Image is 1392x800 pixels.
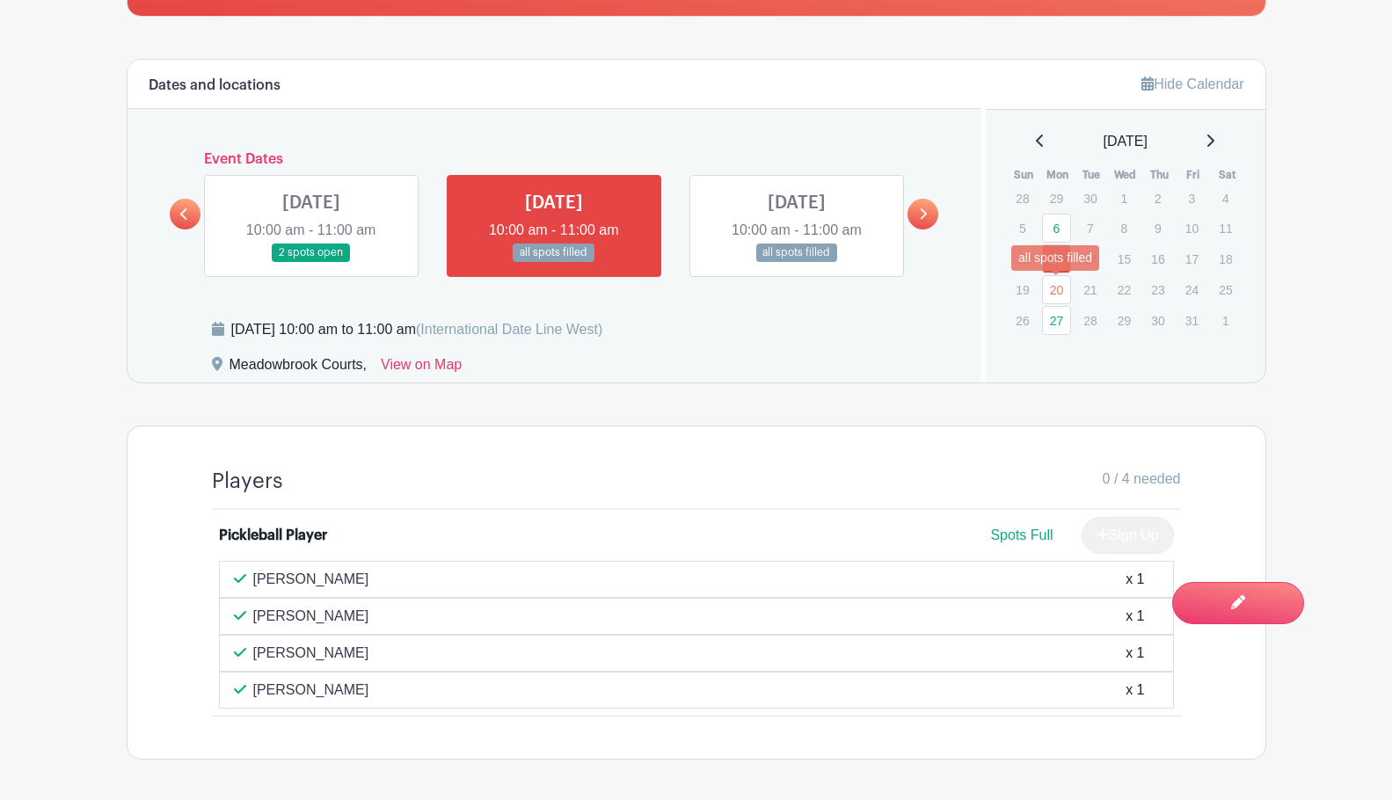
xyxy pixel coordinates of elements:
[1143,307,1172,334] p: 30
[1177,307,1206,334] p: 31
[1104,131,1148,152] span: [DATE]
[1008,215,1037,242] p: 5
[1110,215,1139,242] p: 8
[1211,307,1240,334] p: 1
[1177,276,1206,303] p: 24
[1177,245,1206,273] p: 17
[1142,166,1177,184] th: Thu
[1008,185,1037,212] p: 28
[1075,307,1104,334] p: 28
[1177,215,1206,242] p: 10
[200,151,908,168] h6: Event Dates
[1211,215,1240,242] p: 11
[1075,215,1104,242] p: 7
[1143,215,1172,242] p: 9
[1008,245,1037,273] p: 12
[1110,276,1139,303] p: 22
[1141,76,1243,91] a: Hide Calendar
[1177,166,1211,184] th: Fri
[1075,276,1104,303] p: 21
[1109,166,1143,184] th: Wed
[1211,185,1240,212] p: 4
[1075,185,1104,212] p: 30
[253,569,369,590] p: [PERSON_NAME]
[1210,166,1244,184] th: Sat
[1110,307,1139,334] p: 29
[1041,166,1075,184] th: Mon
[212,469,283,494] h4: Players
[253,643,369,664] p: [PERSON_NAME]
[1143,185,1172,212] p: 2
[1042,275,1071,304] a: 20
[1126,606,1144,627] div: x 1
[1211,276,1240,303] p: 25
[1110,245,1139,273] p: 15
[1042,185,1071,212] p: 29
[253,680,369,701] p: [PERSON_NAME]
[990,527,1053,542] span: Spots Full
[219,525,327,546] div: Pickleball Player
[1103,469,1181,490] span: 0 / 4 needed
[1008,276,1037,303] p: 19
[253,606,369,627] p: [PERSON_NAME]
[1177,185,1206,212] p: 3
[1126,643,1144,664] div: x 1
[1126,680,1144,701] div: x 1
[231,319,603,340] div: [DATE] 10:00 am to 11:00 am
[1126,569,1144,590] div: x 1
[1143,276,1172,303] p: 23
[1008,307,1037,334] p: 26
[381,354,462,382] a: View on Map
[230,354,368,382] div: Meadowbrook Courts,
[1007,166,1041,184] th: Sun
[1042,214,1071,243] a: 6
[1211,245,1240,273] p: 18
[1143,245,1172,273] p: 16
[1042,306,1071,335] a: 27
[1075,166,1109,184] th: Tue
[149,77,281,94] h6: Dates and locations
[416,322,602,337] span: (International Date Line West)
[1011,245,1099,271] div: all spots filled
[1110,185,1139,212] p: 1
